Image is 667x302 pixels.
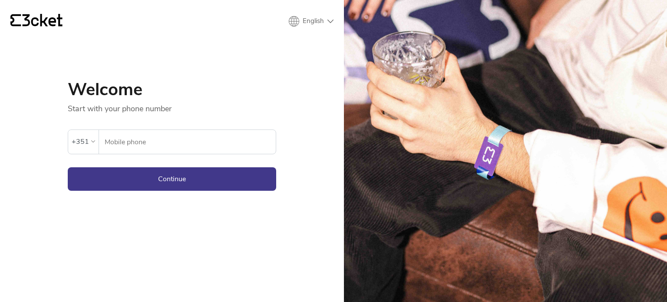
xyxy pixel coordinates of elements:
[68,167,276,191] button: Continue
[10,14,63,29] a: {' '}
[68,81,276,98] h1: Welcome
[99,130,276,154] label: Mobile phone
[104,130,276,154] input: Mobile phone
[68,98,276,114] p: Start with your phone number
[10,14,21,27] g: {' '}
[72,135,89,148] div: +351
